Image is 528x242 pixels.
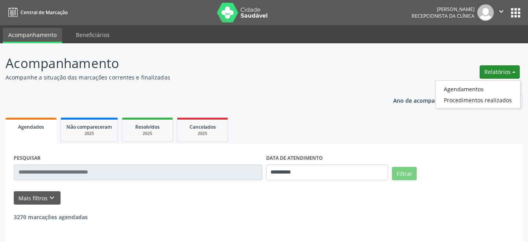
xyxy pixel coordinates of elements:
[14,213,88,221] strong: 3270 marcações agendadas
[189,124,216,130] span: Cancelados
[183,131,222,137] div: 2025
[20,9,68,16] span: Central de Marcação
[6,54,368,73] p: Acompanhamento
[436,94,520,105] a: Procedimentos realizados
[412,6,475,13] div: [PERSON_NAME]
[14,191,61,205] button: Mais filtroskeyboard_arrow_down
[392,167,417,180] button: Filtrar
[412,13,475,19] span: Recepcionista da clínica
[497,7,506,16] i: 
[66,124,112,130] span: Não compareceram
[436,83,520,94] a: Agendamentos
[18,124,44,130] span: Agendados
[135,124,160,130] span: Resolvidos
[3,28,62,43] a: Acompanhamento
[393,95,463,105] p: Ano de acompanhamento
[509,6,522,20] button: apps
[480,65,520,79] button: Relatórios
[48,194,56,202] i: keyboard_arrow_down
[128,131,167,137] div: 2025
[494,4,509,21] button: 
[66,131,112,137] div: 2025
[6,6,68,19] a: Central de Marcação
[435,80,521,109] ul: Relatórios
[14,152,40,164] label: PESQUISAR
[477,4,494,21] img: img
[6,73,368,81] p: Acompanhe a situação das marcações correntes e finalizadas
[266,152,323,164] label: DATA DE ATENDIMENTO
[70,28,115,42] a: Beneficiários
